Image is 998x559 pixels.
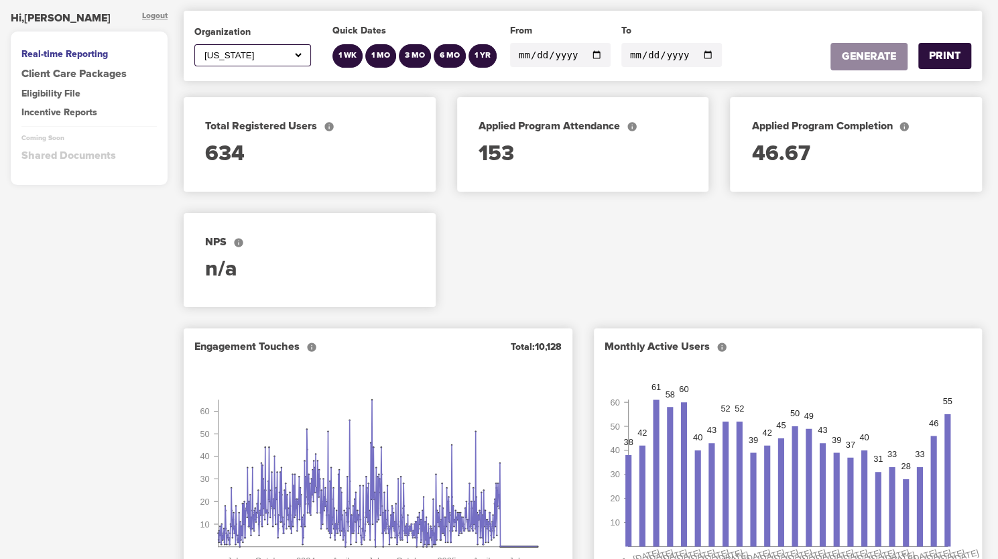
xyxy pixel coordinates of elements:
tspan: 43 [706,425,716,435]
div: PRINT [929,48,960,64]
svg: The total number of participants who created accounts for eM Life. [324,121,334,132]
tspan: 10 [200,519,209,529]
tspan: 33 [915,449,924,459]
div: n/a [205,255,414,286]
div: 46.67 [751,139,960,170]
tspan: 10 [610,517,619,527]
tspan: 50 [610,422,619,432]
tspan: 20 [200,497,209,507]
tspan: 45 [776,420,786,430]
div: 1 YR [475,50,491,62]
div: 1 MO [371,50,390,62]
tspan: 60 [679,384,688,394]
div: Real-time Reporting [21,48,157,61]
svg: The percentage of unique participants who completed at least 70% of the Applied Programs. [899,121,910,132]
tspan: 50 [200,429,209,439]
tspan: 30 [610,469,619,479]
tspan: 42 [762,428,771,438]
tspan: 60 [200,406,209,416]
button: 1 YR [469,44,497,68]
div: Monthly Active Users [605,339,727,355]
div: From [510,24,611,38]
button: 1 WK [332,44,363,68]
tspan: 40 [610,445,619,455]
tspan: 39 [748,435,757,445]
button: PRINT [918,43,971,69]
tspan: 52 [721,403,730,414]
svg: Monthly Active Users. The 30 day rolling count of active users [716,342,727,353]
tspan: 43 [818,425,827,435]
div: 1 WK [338,50,357,62]
div: 634 [205,139,414,170]
div: Incentive Reports [21,106,157,119]
div: 3 MO [405,50,425,62]
div: Shared Documents [21,148,157,164]
tspan: 50 [790,408,799,418]
tspan: 39 [832,435,841,445]
tspan: 40 [692,432,702,442]
tspan: 31 [873,454,883,464]
div: Engagement Touches [194,339,317,355]
div: 6 MO [440,50,460,62]
div: Applied Program Attendance [479,119,688,134]
div: Hi, [PERSON_NAME] [11,11,111,26]
div: NPS [205,235,414,250]
div: Logout [142,11,168,26]
svg: The total number of participants who attended an Applied Program (live and recorded) during the p... [627,121,637,132]
button: GENERATE [830,43,908,70]
tspan: 40 [200,451,209,461]
tspan: 52 [735,403,744,414]
tspan: 55 [942,396,952,406]
tspan: 28 [901,461,910,471]
div: Quick Dates [332,24,499,38]
button: 1 MO [365,44,396,68]
div: Eligibility File [21,87,157,101]
tspan: 33 [887,449,896,459]
div: Coming Soon [21,133,157,143]
tspan: 42 [637,428,647,438]
a: Client Care Packages [21,66,157,82]
tspan: 30 [200,474,209,484]
div: 153 [479,139,688,170]
tspan: 61 [651,382,660,392]
button: 6 MO [434,44,466,68]
div: Applied Program Completion [751,119,960,134]
div: Total Registered Users [205,119,414,134]
svg: The total number of engaged touches of the various eM life features and programs during the period. [306,342,317,353]
div: Organization [194,25,311,39]
div: To [621,24,722,38]
tspan: 37 [845,440,855,450]
div: GENERATE [842,49,896,64]
tspan: 40 [859,432,869,442]
tspan: 60 [610,397,619,408]
div: Total: 10,128 [511,340,562,354]
button: 3 MO [399,44,431,68]
tspan: 49 [804,411,813,421]
tspan: 20 [610,493,619,503]
tspan: 58 [665,389,674,399]
tspan: 46 [929,418,938,428]
tspan: 38 [623,437,633,447]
